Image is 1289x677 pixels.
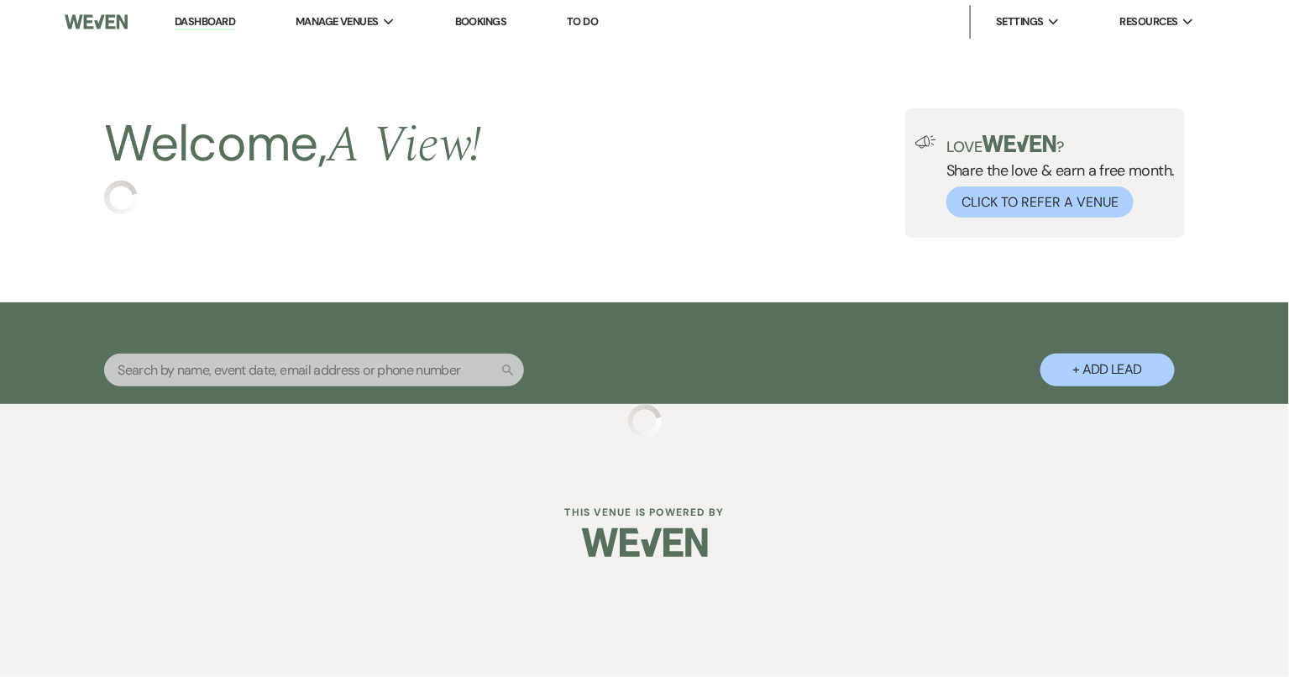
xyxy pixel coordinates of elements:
[567,14,598,29] a: To Do
[327,107,482,184] span: A View !
[996,13,1044,30] span: Settings
[982,135,1057,152] img: weven-logo-green.svg
[296,13,379,30] span: Manage Venues
[946,135,1175,155] p: Love ?
[582,513,708,572] img: Weven Logo
[65,4,128,39] img: Weven Logo
[104,181,138,214] img: loading spinner
[946,186,1134,218] button: Click to Refer a Venue
[936,135,1175,218] div: Share the love & earn a free month.
[104,354,524,386] input: Search by name, event date, email address or phone number
[104,108,481,181] h2: Welcome,
[628,404,662,438] img: loading spinner
[1120,13,1178,30] span: Resources
[455,14,507,29] a: Bookings
[915,135,936,149] img: loud-speaker-illustration.svg
[1040,354,1175,386] button: + Add Lead
[175,14,235,30] a: Dashboard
